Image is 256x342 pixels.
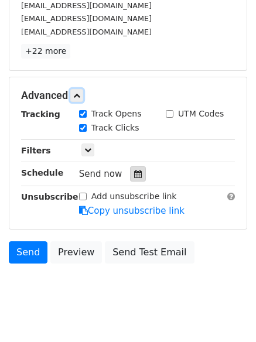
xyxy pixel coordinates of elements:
[91,108,142,120] label: Track Opens
[21,168,63,177] strong: Schedule
[21,44,70,59] a: +22 more
[9,241,47,264] a: Send
[79,206,185,216] a: Copy unsubscribe link
[79,169,122,179] span: Send now
[91,190,177,203] label: Add unsubscribe link
[21,89,235,102] h5: Advanced
[105,241,194,264] a: Send Test Email
[21,192,78,201] strong: Unsubscribe
[21,14,152,23] small: [EMAIL_ADDRESS][DOMAIN_NAME]
[21,110,60,119] strong: Tracking
[197,286,256,342] iframe: Chat Widget
[21,1,152,10] small: [EMAIL_ADDRESS][DOMAIN_NAME]
[50,241,102,264] a: Preview
[178,108,224,120] label: UTM Codes
[21,146,51,155] strong: Filters
[21,28,152,36] small: [EMAIL_ADDRESS][DOMAIN_NAME]
[91,122,139,134] label: Track Clicks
